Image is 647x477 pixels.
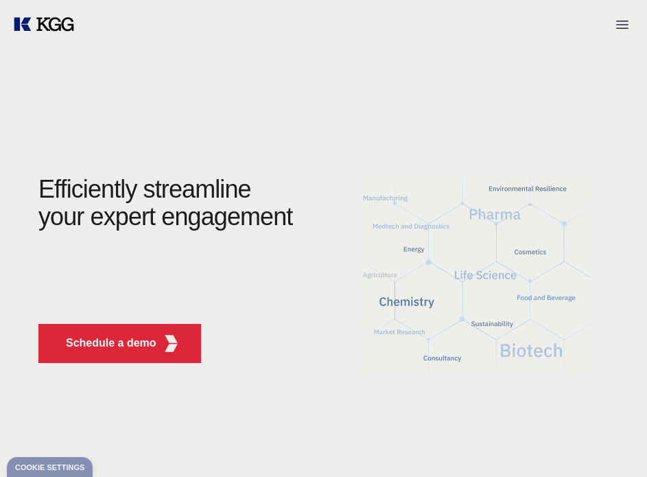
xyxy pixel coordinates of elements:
[11,14,85,36] a: KOL Knowledge Platform: Talk to Key External Experts (KEE)
[609,11,636,38] button: Open menu
[66,335,156,351] p: Schedule a demo
[163,335,180,352] img: KGG Fifth Element RED
[15,464,84,472] div: Cookie settings
[324,176,631,373] img: KGG Fifth Element RED
[38,324,201,363] button: Schedule a demoKGG Fifth Element RED
[38,176,302,231] h1: Efficiently streamline your expert engagement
